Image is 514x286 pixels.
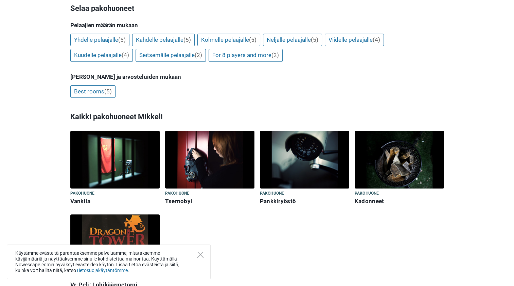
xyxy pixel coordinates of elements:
span: Pakohuone [70,190,95,197]
h5: [PERSON_NAME] ja arvosteluiden mukaan [70,73,444,80]
a: For 8 players and more(2) [209,49,283,62]
h6: Vankila [70,198,160,205]
img: Vankila [70,131,160,189]
span: (5) [118,36,126,43]
h5: Pelaajien määrän mukaan [70,22,444,29]
a: Kahdelle pelaajalle(5) [132,34,195,47]
img: Tsernobyl [165,131,254,189]
span: (5) [183,36,191,43]
a: Kolmelle pelaajalle(5) [197,34,260,47]
span: Pakohuone [355,190,379,197]
span: Pakohuone [165,190,190,197]
div: Käytämme evästeitä parantaaksemme palveluamme, mitataksemme kävijämääriä ja näyttääksemme sinulle... [7,245,211,279]
a: Tietosuojakäytäntömme [76,268,128,273]
a: Seitsemälle pelaajalle(2) [136,49,206,62]
a: Neljälle pelaajalle(5) [263,34,322,47]
img: Kadonneet [355,131,444,189]
a: Kuudelle pelaajalle(4) [70,49,133,62]
a: Yhdelle pelaajalle(5) [70,34,129,47]
a: Vankila Pakohuone Vankila [70,131,160,206]
span: (5) [311,36,318,43]
h6: Pankkiryöstö [260,198,349,205]
h3: Selaa pakohuoneet [70,3,444,14]
span: (5) [249,36,256,43]
h6: Tsernobyl [165,198,254,205]
a: Pankkiryöstö Pakohuone Pankkiryöstö [260,131,349,206]
a: Viidelle pelaajalle(4) [325,34,384,47]
h6: Kadonneet [355,198,444,205]
a: Tsernobyl Pakohuone Tsernobyl [165,131,254,206]
a: Best rooms(5) [70,85,116,98]
span: Pakohuone [260,190,284,197]
img: Pankkiryöstö [260,131,349,189]
span: (2) [271,52,279,58]
h3: Kaikki pakohuoneet Mikkeli [70,108,444,126]
span: (2) [195,52,202,58]
button: Close [197,252,203,258]
span: (4) [122,52,129,58]
span: (4) [373,36,380,43]
span: (5) [104,88,112,95]
a: Kadonneet Pakohuone Kadonneet [355,131,444,206]
img: Vr-Peli: Lohikäärmetorni [70,214,160,272]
